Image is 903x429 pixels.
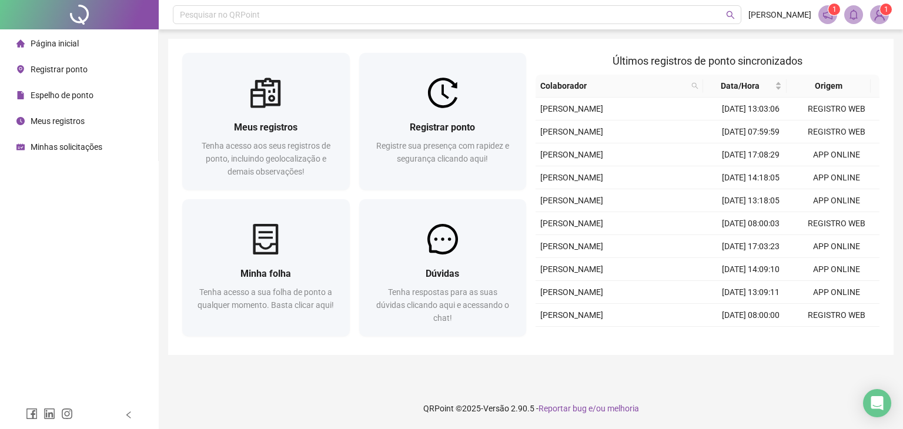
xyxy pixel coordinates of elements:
span: left [125,411,133,419]
td: REGISTRO WEB [794,304,879,327]
span: [PERSON_NAME] [540,150,603,159]
span: [PERSON_NAME] [540,127,603,136]
td: [DATE] 17:00:08 [708,327,794,350]
span: environment [16,65,25,73]
span: 1 [832,5,837,14]
span: Meus registros [234,122,297,133]
span: Página inicial [31,39,79,48]
span: Meus registros [31,116,85,126]
span: [PERSON_NAME] [748,8,811,21]
span: notification [822,9,833,20]
span: Versão [483,404,509,413]
td: APP ONLINE [794,281,879,304]
span: Espelho de ponto [31,91,93,100]
td: APP ONLINE [794,235,879,258]
td: [DATE] 13:03:06 [708,98,794,120]
span: [PERSON_NAME] [540,219,603,228]
span: [PERSON_NAME] [540,287,603,297]
footer: QRPoint © 2025 - 2.90.5 - [159,388,903,429]
sup: Atualize o seu contato no menu Meus Dados [880,4,892,15]
span: Registrar ponto [410,122,475,133]
td: REGISTRO WEB [794,98,879,120]
td: [DATE] 17:08:29 [708,143,794,166]
span: Minhas solicitações [31,142,102,152]
td: [DATE] 14:18:05 [708,166,794,189]
span: Registre sua presença com rapidez e segurança clicando aqui! [376,141,509,163]
span: Data/Hora [708,79,772,92]
td: APP ONLINE [794,189,879,212]
span: Colaborador [540,79,687,92]
span: Reportar bug e/ou melhoria [539,404,639,413]
td: [DATE] 13:18:05 [708,189,794,212]
td: [DATE] 08:00:03 [708,212,794,235]
sup: 1 [828,4,840,15]
td: [DATE] 08:00:00 [708,304,794,327]
div: Open Intercom Messenger [863,389,891,417]
span: [PERSON_NAME] [540,242,603,251]
span: Últimos registros de ponto sincronizados [613,55,802,67]
span: instagram [61,408,73,420]
td: APP ONLINE [794,258,879,281]
span: facebook [26,408,38,420]
span: [PERSON_NAME] [540,196,603,205]
a: Minha folhaTenha acesso a sua folha de ponto a qualquer momento. Basta clicar aqui! [182,199,350,336]
span: linkedin [44,408,55,420]
a: DúvidasTenha respostas para as suas dúvidas clicando aqui e acessando o chat! [359,199,527,336]
span: home [16,39,25,48]
span: search [689,77,701,95]
td: [DATE] 14:09:10 [708,258,794,281]
td: APP ONLINE [794,143,879,166]
span: Tenha acesso aos seus registros de ponto, incluindo geolocalização e demais observações! [202,141,330,176]
td: [DATE] 17:03:23 [708,235,794,258]
td: REGISTRO WEB [794,212,879,235]
span: file [16,91,25,99]
a: Registrar pontoRegistre sua presença com rapidez e segurança clicando aqui! [359,53,527,190]
td: [DATE] 07:59:59 [708,120,794,143]
th: Origem [787,75,870,98]
span: bell [848,9,859,20]
span: 1 [884,5,888,14]
img: 72256 [871,6,888,24]
span: [PERSON_NAME] [540,310,603,320]
span: [PERSON_NAME] [540,104,603,113]
a: Meus registrosTenha acesso aos seus registros de ponto, incluindo geolocalização e demais observa... [182,53,350,190]
span: Tenha respostas para as suas dúvidas clicando aqui e acessando o chat! [376,287,509,323]
span: search [726,11,735,19]
span: Registrar ponto [31,65,88,74]
span: Dúvidas [426,268,459,279]
td: REGISTRO WEB [794,120,879,143]
td: REGISTRO WEB [794,327,879,350]
td: [DATE] 13:09:11 [708,281,794,304]
span: Tenha acesso a sua folha de ponto a qualquer momento. Basta clicar aqui! [198,287,334,310]
span: [PERSON_NAME] [540,264,603,274]
th: Data/Hora [703,75,787,98]
span: Minha folha [240,268,291,279]
span: schedule [16,143,25,151]
span: [PERSON_NAME] [540,173,603,182]
span: clock-circle [16,117,25,125]
span: search [691,82,698,89]
td: APP ONLINE [794,166,879,189]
